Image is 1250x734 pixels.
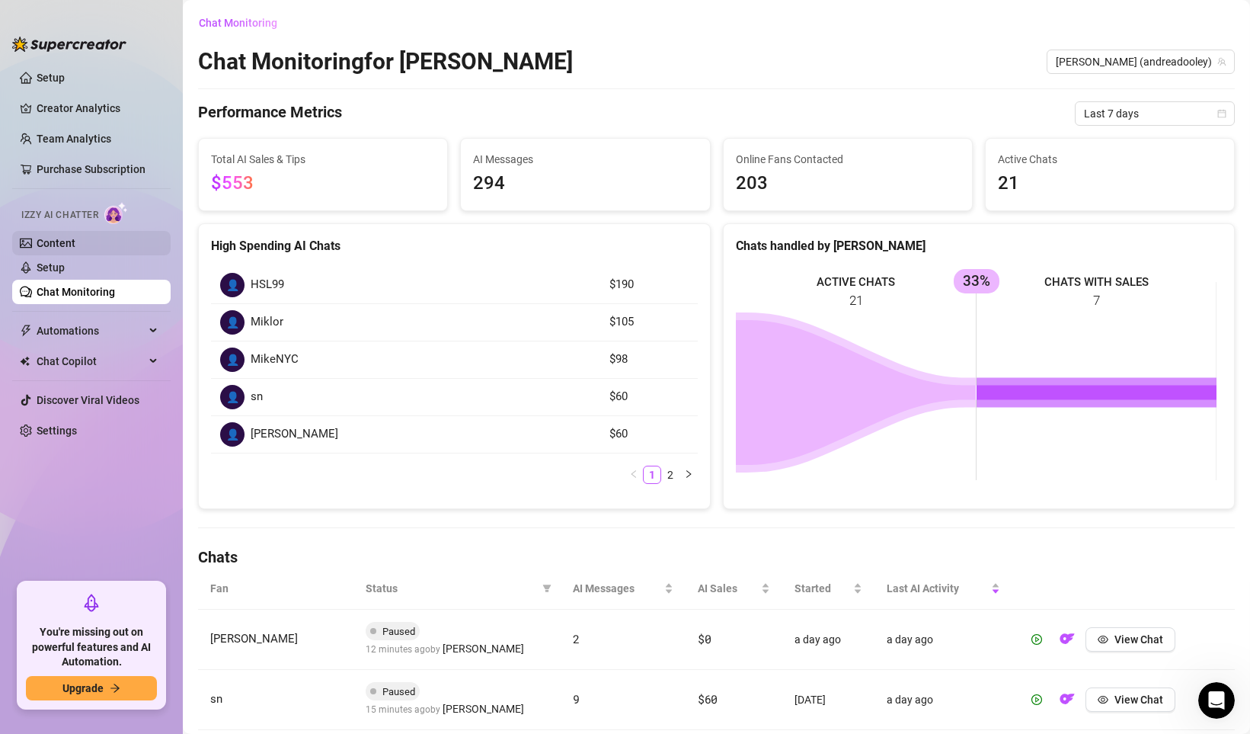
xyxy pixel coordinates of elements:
[20,325,32,337] span: thunderbolt
[26,625,157,670] span: You're missing out on powerful features and AI Automation.
[37,261,65,274] a: Setup
[37,72,65,84] a: Setup
[874,610,1012,670] td: a day ago
[1085,688,1175,712] button: View Chat
[198,546,1235,568] h4: Chats
[382,626,415,637] span: Paused
[698,631,711,646] span: $0
[473,169,697,198] span: 294
[20,356,30,367] img: Chat Copilot
[609,388,689,406] article: $60
[679,466,698,484] li: Next Page
[382,686,415,697] span: Paused
[443,700,524,717] span: [PERSON_NAME]
[1098,694,1108,705] span: eye
[211,172,254,194] span: $553
[211,151,435,168] span: Total AI Sales & Tips
[1217,109,1226,118] span: calendar
[12,37,126,52] img: logo-BBDzfeDw.svg
[629,470,638,479] span: left
[1085,627,1175,652] button: View Chat
[736,236,1223,255] div: Chats handled by [PERSON_NAME]
[473,151,697,168] span: AI Messages
[625,466,643,484] li: Previous Page
[698,691,718,707] span: $60
[37,425,77,437] a: Settings
[874,670,1012,730] td: a day ago
[679,466,698,484] button: right
[1198,682,1235,719] iframe: Intercom live chat
[198,11,289,35] button: Chat Monitoring
[1217,57,1226,66] span: team
[1055,627,1079,652] button: OF
[198,47,573,76] h2: Chat Monitoring for [PERSON_NAME]
[782,568,875,610] th: Started
[37,319,145,343] span: Automations
[661,466,679,484] li: 2
[736,169,960,198] span: 203
[37,349,145,373] span: Chat Copilot
[686,568,782,610] th: AI Sales
[37,133,111,145] a: Team Analytics
[211,236,698,255] div: High Spending AI Chats
[539,577,555,600] span: filter
[251,425,338,444] span: [PERSON_NAME]
[104,202,128,224] img: AI Chatter
[251,351,299,369] span: MikeNYC
[210,692,222,706] span: sn
[998,169,1222,198] span: 21
[782,670,875,730] td: [DATE]
[366,580,536,597] span: Status
[561,568,685,610] th: AI Messages
[573,631,580,646] span: 2
[1060,631,1075,646] img: OF
[198,568,353,610] th: Fan
[37,237,75,249] a: Content
[220,385,245,409] div: 👤
[609,351,689,369] article: $98
[684,470,693,479] span: right
[220,348,245,372] div: 👤
[366,644,524,655] span: 12 minutes ago by
[573,691,580,707] span: 9
[210,632,298,646] span: [PERSON_NAME]
[37,394,139,406] a: Discover Viral Videos
[625,466,643,484] button: left
[1031,634,1042,645] span: play-circle
[794,580,851,597] span: Started
[1055,636,1079,649] a: OF
[1031,694,1042,705] span: play-circle
[644,466,660,483] a: 1
[874,568,1012,610] th: Last AI Activity
[1084,102,1226,125] span: Last 7 days
[643,466,661,484] li: 1
[609,313,689,332] article: $105
[251,276,284,294] span: HSL99
[251,313,283,332] span: Miklor
[573,580,660,597] span: AI Messages
[220,273,245,297] div: 👤
[1114,633,1163,646] span: View Chat
[887,580,988,597] span: Last AI Activity
[1056,50,1226,73] span: Andrea (andreadooley)
[1114,694,1163,706] span: View Chat
[220,310,245,335] div: 👤
[198,101,342,126] h4: Performance Metrics
[1098,634,1108,645] span: eye
[443,640,524,657] span: [PERSON_NAME]
[110,683,120,694] span: arrow-right
[698,580,758,597] span: AI Sales
[366,704,524,715] span: 15 minutes ago by
[82,594,101,612] span: rocket
[782,610,875,670] td: a day ago
[37,286,115,298] a: Chat Monitoring
[998,151,1222,168] span: Active Chats
[1055,688,1079,712] button: OF
[220,422,245,447] div: 👤
[21,208,98,223] span: Izzy AI Chatter
[736,151,960,168] span: Online Fans Contacted
[26,676,157,700] button: Upgradearrow-right
[662,466,679,483] a: 2
[1055,697,1079,709] a: OF
[37,157,158,181] a: Purchase Subscription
